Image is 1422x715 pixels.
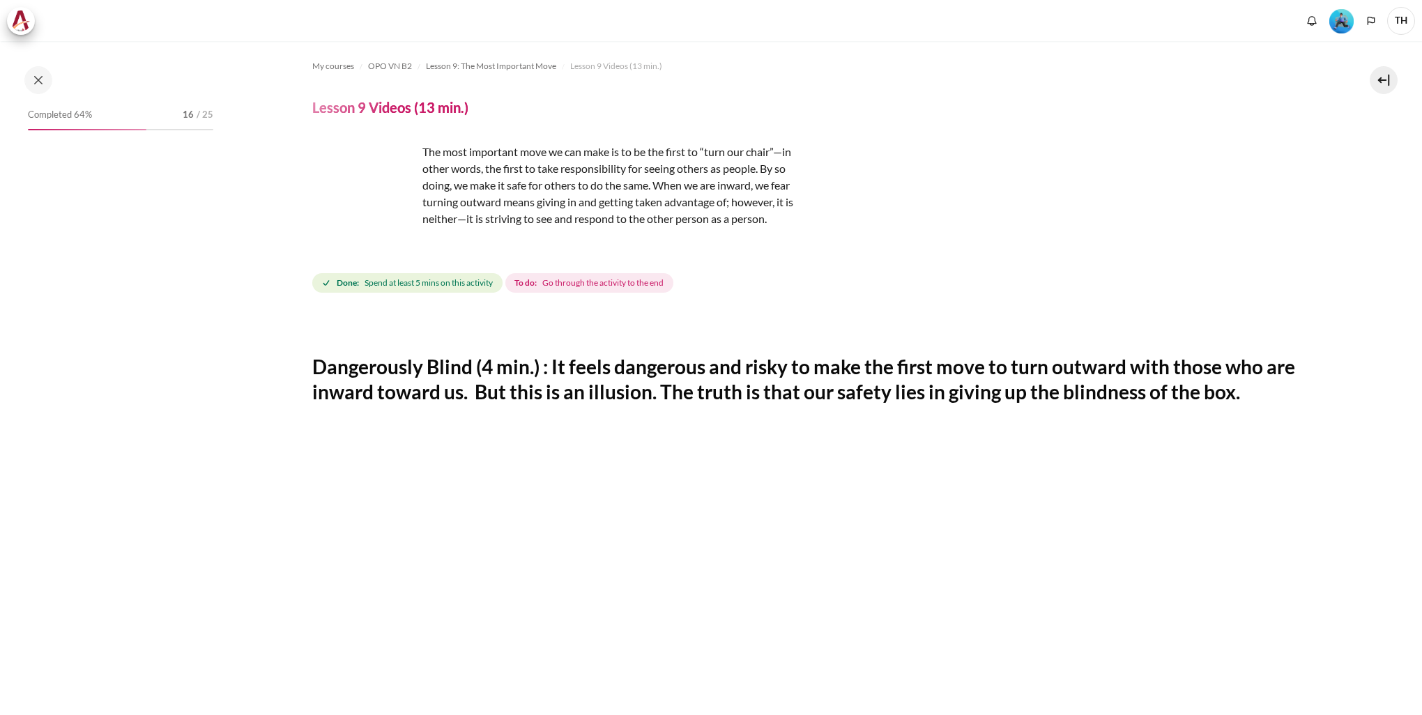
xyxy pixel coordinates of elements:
span: TH [1387,7,1415,35]
nav: Navigation bar [312,55,1323,77]
strong: To do: [514,277,537,289]
span: Go through the activity to the end [542,277,664,289]
a: Lesson 9: The Most Important Move [426,58,556,75]
button: Languages [1361,10,1382,31]
img: Architeck [11,10,31,31]
a: OPO VN B2 [368,58,412,75]
span: / 25 [197,108,213,122]
span: 16 [183,108,194,122]
div: Level #3 [1329,8,1354,33]
a: Architeck Architeck [7,7,42,35]
a: Lesson 9 Videos (13 min.) [570,58,662,75]
h2: Dangerously Blind (4 min.) : It feels dangerous and risky to make the first move to turn outward ... [312,354,1323,405]
a: My courses [312,58,354,75]
img: Level #3 [1329,9,1354,33]
span: OPO VN B2 [368,60,412,72]
div: Show notification window with no new notifications [1301,10,1322,31]
span: Lesson 9: The Most Important Move [426,60,556,72]
span: Lesson 9 Videos (13 min.) [570,60,662,72]
div: 64% [28,129,146,130]
a: User menu [1387,7,1415,35]
strong: Done: [337,277,359,289]
span: Spend at least 5 mins on this activity [365,277,493,289]
span: Completed 64% [28,108,92,122]
div: Completion requirements for Lesson 9 Videos (13 min.) [312,270,676,295]
a: Level #3 [1324,8,1359,33]
span: My courses [312,60,354,72]
h4: Lesson 9 Videos (13 min.) [312,98,468,116]
img: sf [312,144,417,248]
p: The most important move we can make is to be the first to “turn our chair”—in other words, the fi... [312,144,800,227]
